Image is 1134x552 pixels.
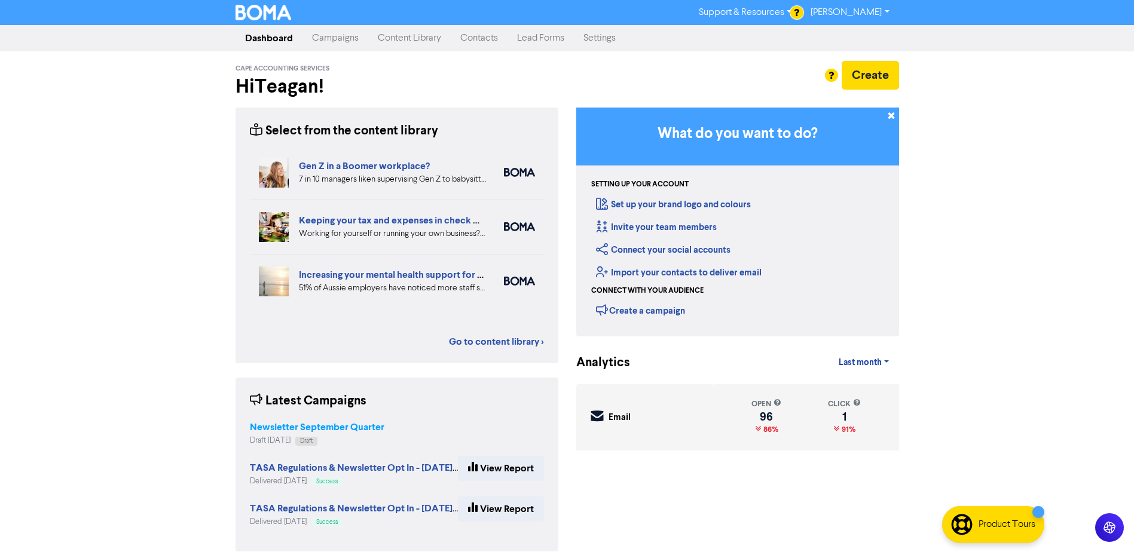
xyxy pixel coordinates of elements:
[451,26,508,50] a: Contacts
[250,435,384,446] div: Draft [DATE]
[299,269,524,281] a: Increasing your mental health support for employees
[299,228,486,240] div: Working for yourself or running your own business? Setup robust systems for expenses & tax requir...
[449,335,544,349] a: Go to content library >
[576,354,615,372] div: Analytics
[596,301,685,319] div: Create a campaign
[299,214,595,226] a: Keeping your tax and expenses in check when you are self-employed
[761,425,778,434] span: 86%
[591,286,704,296] div: Connect with your audience
[250,392,366,410] div: Latest Campaigns
[458,496,544,522] a: View Report
[250,464,509,473] a: TASA Regulations & Newsletter Opt In - [DATE] (Duplicated)
[576,108,899,336] div: Getting Started in BOMA
[751,398,781,410] div: open
[504,277,535,286] img: boma
[250,462,509,474] strong: TASA Regulations & Newsletter Opt In - [DATE] (Duplicated)
[574,26,625,50] a: Settings
[689,3,801,22] a: Support & Resources
[316,479,338,484] span: Success
[596,267,762,278] a: Import your contacts to deliver email
[236,75,558,98] h2: Hi Teagan !
[842,61,899,90] button: Create
[801,3,898,22] a: [PERSON_NAME]
[596,222,717,233] a: Invite your team members
[594,125,881,143] h3: What do you want to do?
[458,456,544,481] a: View Report
[596,244,730,256] a: Connect your social accounts
[828,412,861,422] div: 1
[250,516,458,528] div: Delivered [DATE]
[236,5,292,20] img: BOMA Logo
[751,412,781,422] div: 96
[302,26,368,50] a: Campaigns
[250,421,384,433] strong: Newsletter September Quarter
[829,351,898,375] a: Last month
[591,179,689,190] div: Setting up your account
[609,411,631,425] div: Email
[250,502,565,514] strong: TASA Regulations & Newsletter Opt In - [DATE] (Duplicated) (Duplicated)
[504,168,535,177] img: boma
[299,160,430,172] a: Gen Z in a Boomer workplace?
[299,173,486,186] div: 7 in 10 managers liken supervising Gen Z to babysitting or parenting. But is your people manageme...
[368,26,451,50] a: Content Library
[250,476,458,487] div: Delivered [DATE]
[236,26,302,50] a: Dashboard
[828,398,861,410] div: click
[299,282,486,295] div: 51% of Aussie employers have noticed more staff struggling with mental health. But very few have ...
[596,199,751,210] a: Set up your brand logo and colours
[316,519,338,525] span: Success
[839,357,882,368] span: Last month
[839,425,855,434] span: 91%
[236,65,329,73] span: Cape Accounting Services
[504,222,535,231] img: boma_accounting
[250,504,565,514] a: TASA Regulations & Newsletter Opt In - [DATE] (Duplicated) (Duplicated)
[250,423,384,433] a: Newsletter September Quarter
[1074,495,1134,552] iframe: Chat Widget
[508,26,574,50] a: Lead Forms
[250,122,438,140] div: Select from the content library
[300,438,313,444] span: Draft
